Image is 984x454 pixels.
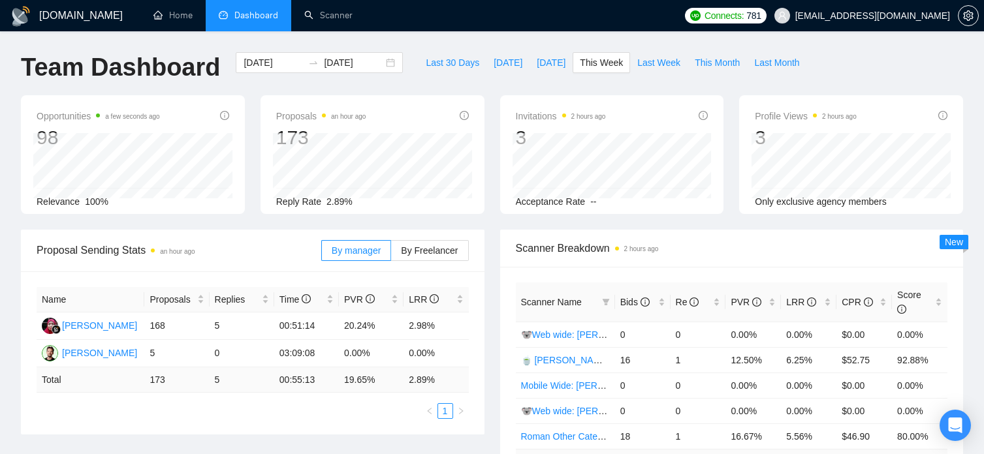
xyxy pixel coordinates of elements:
time: an hour ago [160,248,195,255]
span: Bids [620,297,650,307]
button: Last Week [630,52,688,73]
td: 0.00% [781,398,836,423]
span: info-circle [938,111,947,120]
td: $52.75 [836,347,892,372]
span: Scanner Name [521,297,582,307]
a: 🐨Web wide: [PERSON_NAME] 03/07 old але перест на веб проф [521,329,797,340]
td: 0.00% [725,398,781,423]
span: CPR [842,297,872,307]
td: 0 [210,340,274,367]
span: -- [590,196,596,207]
span: By Freelancer [401,245,458,256]
span: [DATE] [537,55,565,70]
span: info-circle [460,111,469,120]
td: 0 [671,372,726,398]
span: info-circle [220,111,229,120]
td: $0.00 [836,322,892,347]
span: 2.89% [326,196,353,207]
td: 0.00% [781,322,836,347]
td: 0.00% [339,340,404,367]
span: PVR [731,297,761,307]
td: $46.90 [836,423,892,449]
img: RV [42,345,58,361]
span: Only exclusive agency members [755,196,887,207]
span: dashboard [219,10,228,20]
span: swap-right [308,57,319,68]
th: Replies [210,287,274,312]
div: [PERSON_NAME] [62,318,137,333]
td: 0.00% [892,322,947,347]
td: 1 [671,423,726,449]
td: 5 [144,340,209,367]
a: RV[PERSON_NAME] [42,347,137,357]
span: info-circle [699,111,708,120]
time: 2 hours ago [822,113,857,120]
div: Open Intercom Messenger [940,410,971,441]
li: 1 [437,403,453,419]
td: 18 [615,423,671,449]
span: By manager [332,245,381,256]
span: Connects: [705,8,744,23]
a: homeHome [153,10,193,21]
a: searchScanner [304,10,353,21]
td: 0 [615,372,671,398]
span: Proposals [150,292,194,307]
button: left [422,403,437,419]
td: 0.00% [725,322,781,347]
button: setting [958,5,979,26]
td: 0.00% [404,340,468,367]
td: 2.98% [404,312,468,340]
img: D [42,318,58,334]
span: Proposals [276,108,366,124]
th: Name [37,287,144,312]
li: Previous Page [422,403,437,419]
span: Acceptance Rate [516,196,586,207]
span: info-circle [366,294,375,303]
td: 0.00% [725,372,781,398]
span: info-circle [430,294,439,303]
div: 173 [276,125,366,150]
span: info-circle [690,297,699,307]
td: 12.50% [725,347,781,372]
span: 781 [746,8,761,23]
div: 3 [755,125,857,150]
span: info-circle [752,297,761,307]
td: 0.00% [892,398,947,423]
img: gigradar-bm.png [52,325,61,334]
span: info-circle [897,305,906,314]
td: 1 [671,347,726,372]
td: 5 [210,367,274,393]
span: Reply Rate [276,196,321,207]
td: 20.24% [339,312,404,340]
div: [PERSON_NAME] [62,346,137,360]
span: Relevance [37,196,80,207]
a: Mobile Wide: [PERSON_NAME] [521,380,652,391]
time: an hour ago [331,113,366,120]
td: 2.89 % [404,367,468,393]
span: Scanner Breakdown [516,240,948,256]
span: Score [897,290,921,314]
span: Last 30 Days [426,55,479,70]
span: 100% [85,196,108,207]
span: LRR [409,294,439,305]
div: 98 [37,125,160,150]
td: 16 [615,347,671,372]
span: Last Week [637,55,680,70]
span: to [308,57,319,68]
td: 0.00% [781,372,836,398]
td: 0 [671,322,726,347]
input: End date [324,55,383,70]
div: 3 [516,125,606,150]
td: 00:55:13 [274,367,339,393]
a: D[PERSON_NAME] [42,320,137,330]
button: Last Month [747,52,806,73]
td: $0.00 [836,372,892,398]
span: Re [676,297,699,307]
span: This Week [580,55,623,70]
button: Last 30 Days [419,52,486,73]
img: logo [10,6,31,27]
time: 2 hours ago [624,245,659,252]
span: Replies [215,292,259,307]
span: user [778,11,787,20]
span: This Month [695,55,740,70]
